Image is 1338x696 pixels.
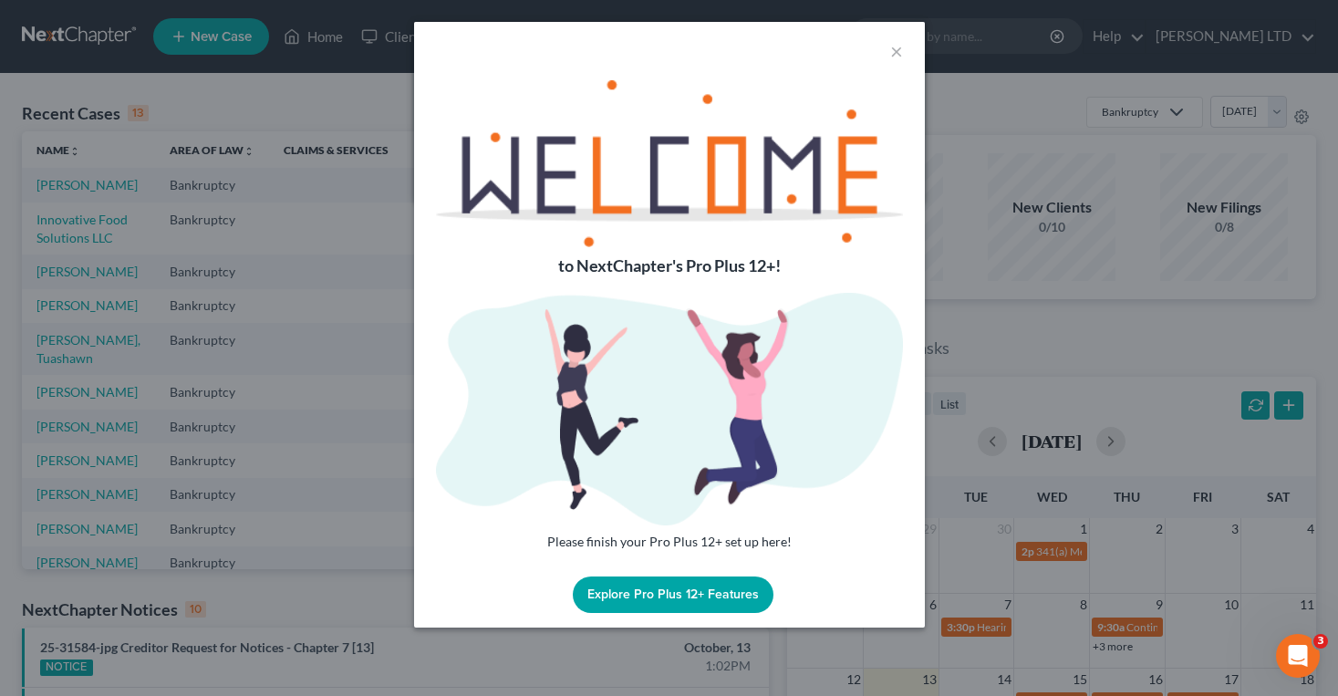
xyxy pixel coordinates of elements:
button: Explore Pro Plus 12+ Features [573,577,773,613]
span: 3 [1313,634,1328,649]
p: to NextChapter's Pro Plus 12+! [436,255,903,278]
button: × [890,40,903,62]
p: Please finish your Pro Plus 12+ set up here! [436,533,903,551]
img: welcome-image-a26b3a25d675c260772de98b9467ebac63c13b2f3984d8371938e0f217e76b47.png [436,293,903,525]
iframe: Intercom live chat [1276,634,1320,678]
img: welcome-text-e93f4f82ca6d878d2ad9a3ded85473c796df44e9f91f246eb1f7c07e4ed40195.png [436,80,903,247]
